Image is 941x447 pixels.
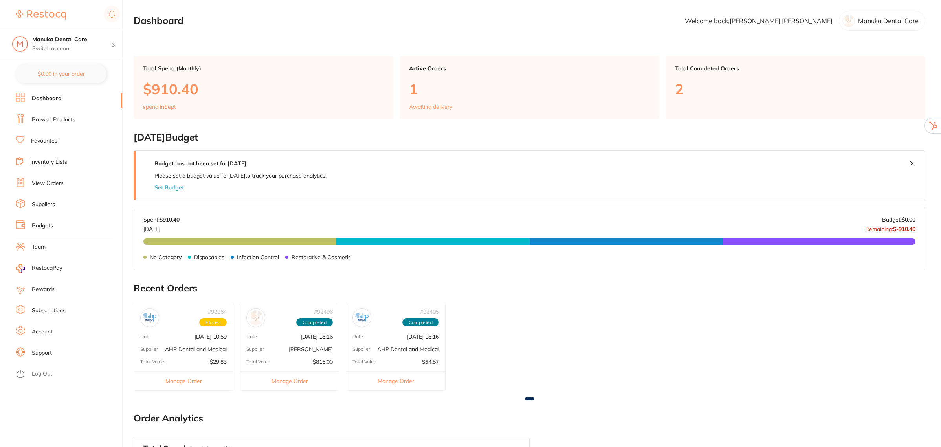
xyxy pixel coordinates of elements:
img: RestocqPay [16,264,25,273]
p: Date [246,334,257,339]
p: Active Orders [409,65,650,71]
p: $816.00 [313,359,333,365]
p: Date [140,334,151,339]
p: Supplier [140,346,158,352]
h2: Recent Orders [134,283,925,294]
img: Restocq Logo [16,10,66,20]
a: Subscriptions [32,307,66,315]
p: Spent: [143,216,180,223]
h2: Order Analytics [134,413,925,424]
p: Infection Control [237,254,279,260]
p: Awaiting delivery [409,104,452,110]
h2: [DATE] Budget [134,132,925,143]
a: Support [32,349,52,357]
p: Total Value [246,359,270,365]
p: Total Completed Orders [675,65,916,71]
p: Total Spend (Monthly) [143,65,384,71]
p: No Category [150,254,182,260]
p: AHP Dental and Medical [377,346,439,352]
p: [DATE] 18:16 [407,333,439,340]
a: Account [32,328,53,336]
a: Team [32,243,46,251]
strong: $-910.40 [893,225,915,233]
p: Budget: [882,216,915,223]
a: Dashboard [32,95,62,103]
h2: Dashboard [134,15,183,26]
p: $29.83 [210,359,227,365]
a: RestocqPay [16,264,62,273]
h4: Manuka Dental Care [32,36,112,44]
p: $910.40 [143,81,384,97]
strong: Budget has not been set for [DATE] . [154,160,248,167]
p: [DATE] 18:16 [301,333,333,340]
img: Henry Schein Halas [248,310,263,325]
p: Date [352,334,363,339]
p: 2 [675,81,916,97]
p: Restorative & Cosmetic [292,254,351,260]
button: Manage Order [134,371,233,390]
button: Set Budget [154,184,184,191]
p: Supplier [246,346,264,352]
span: Placed [199,318,227,327]
p: # 92964 [208,309,227,315]
p: Welcome back, [PERSON_NAME] [PERSON_NAME] [685,17,833,24]
p: [PERSON_NAME] [289,346,333,352]
span: Completed [296,318,333,327]
p: $64.57 [422,359,439,365]
a: Active Orders1Awaiting delivery [400,56,659,119]
p: Disposables [194,254,224,260]
p: spend in Sept [143,104,176,110]
p: Supplier [352,346,370,352]
button: $0.00 in your order [16,64,106,83]
a: Budgets [32,222,53,230]
a: Browse Products [32,116,75,124]
a: Rewards [32,286,55,293]
p: Please set a budget value for [DATE] to track your purchase analytics. [154,172,327,179]
a: Inventory Lists [30,158,67,166]
p: Total Value [140,359,164,365]
strong: $910.40 [160,216,180,223]
p: Switch account [32,45,112,53]
a: Restocq Logo [16,6,66,24]
a: Total Spend (Monthly)$910.40spend inSept [134,56,393,119]
p: # 92495 [420,309,439,315]
p: Remaining: [865,223,915,232]
button: Manage Order [346,371,445,390]
p: AHP Dental and Medical [165,346,227,352]
span: RestocqPay [32,264,62,272]
img: AHP Dental and Medical [354,310,369,325]
strong: $0.00 [902,216,915,223]
a: Favourites [31,137,57,145]
a: Log Out [32,370,52,378]
button: Manage Order [240,371,339,390]
a: View Orders [32,180,64,187]
button: Log Out [16,368,120,381]
p: [DATE] 10:59 [194,333,227,340]
a: Suppliers [32,201,55,209]
p: Manuka Dental Care [858,17,919,24]
img: Manuka Dental Care [12,36,28,52]
p: # 92496 [314,309,333,315]
p: Total Value [352,359,376,365]
span: Completed [402,318,439,327]
p: 1 [409,81,650,97]
p: [DATE] [143,223,180,232]
a: Total Completed Orders2 [666,56,925,119]
img: AHP Dental and Medical [142,310,157,325]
